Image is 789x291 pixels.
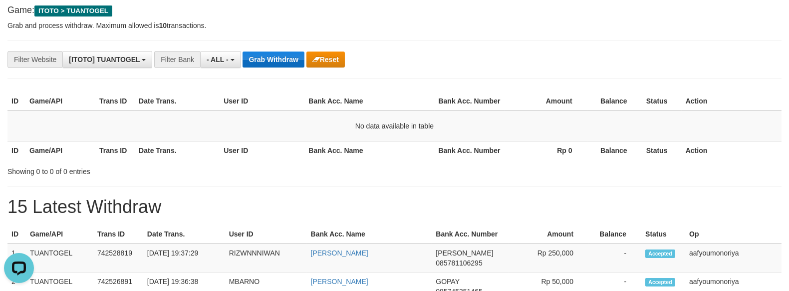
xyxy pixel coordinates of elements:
th: Trans ID [93,225,143,243]
button: Grab Withdraw [243,51,304,67]
th: Date Trans. [135,92,220,110]
span: ITOTO > TUANTOGEL [34,5,112,16]
th: User ID [220,141,304,159]
th: Date Trans. [143,225,225,243]
td: No data available in table [7,110,782,141]
button: - ALL - [200,51,241,68]
th: Amount [505,92,587,110]
th: Bank Acc. Number [432,225,509,243]
button: Open LiveChat chat widget [4,4,34,34]
th: Balance [587,141,642,159]
td: TUANTOGEL [26,243,93,272]
span: - ALL - [207,55,229,63]
th: Status [642,92,682,110]
p: Grab and process withdraw. Maximum allowed is transactions. [7,20,782,30]
span: GOPAY [436,277,459,285]
strong: 10 [159,21,167,29]
th: Bank Acc. Name [304,141,434,159]
h1: 15 Latest Withdraw [7,197,782,217]
td: aafyoumonoriya [685,243,782,272]
th: Game/API [26,225,93,243]
th: Status [642,141,682,159]
div: Showing 0 to 0 of 0 entries [7,162,321,176]
th: User ID [225,225,307,243]
button: [ITOTO] TUANTOGEL [62,51,152,68]
th: Rp 0 [505,141,587,159]
button: Reset [306,51,345,67]
th: User ID [220,92,304,110]
th: Date Trans. [135,141,220,159]
th: ID [7,92,25,110]
th: Balance [588,225,641,243]
th: ID [7,225,26,243]
th: Op [685,225,782,243]
td: - [588,243,641,272]
td: 1 [7,243,26,272]
th: Action [682,92,782,110]
td: [DATE] 19:37:29 [143,243,225,272]
span: [PERSON_NAME] [436,249,493,257]
span: Accepted [645,278,675,286]
th: Bank Acc. Name [307,225,432,243]
td: 742528819 [93,243,143,272]
td: RIZWNNNIWAN [225,243,307,272]
div: Filter Website [7,51,62,68]
a: [PERSON_NAME] [311,277,368,285]
span: [ITOTO] TUANTOGEL [69,55,140,63]
td: Rp 250,000 [509,243,588,272]
span: Accepted [645,249,675,258]
div: Filter Bank [154,51,200,68]
th: Amount [509,225,588,243]
a: [PERSON_NAME] [311,249,368,257]
th: Action [682,141,782,159]
th: Balance [587,92,642,110]
th: Game/API [25,92,95,110]
th: Game/API [25,141,95,159]
span: Copy 085781106295 to clipboard [436,259,482,267]
th: Bank Acc. Name [304,92,434,110]
th: Bank Acc. Number [435,92,505,110]
th: Trans ID [95,141,135,159]
th: Trans ID [95,92,135,110]
h4: Game: [7,5,782,15]
th: Bank Acc. Number [435,141,505,159]
th: Status [641,225,685,243]
th: ID [7,141,25,159]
